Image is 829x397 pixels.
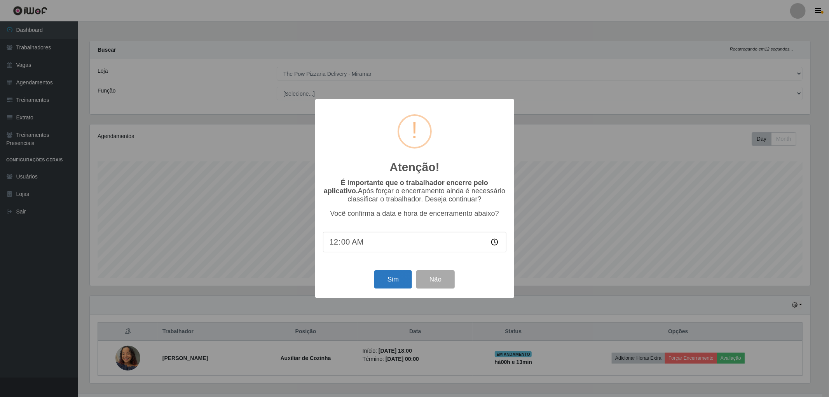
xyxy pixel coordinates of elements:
[323,210,506,218] p: Você confirma a data e hora de encerramento abaixo?
[389,160,439,174] h2: Atenção!
[374,270,412,289] button: Sim
[323,179,506,203] p: Após forçar o encerramento ainda é necessário classificar o trabalhador. Deseja continuar?
[416,270,455,289] button: Não
[324,179,488,195] b: É importante que o trabalhador encerre pelo aplicativo.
